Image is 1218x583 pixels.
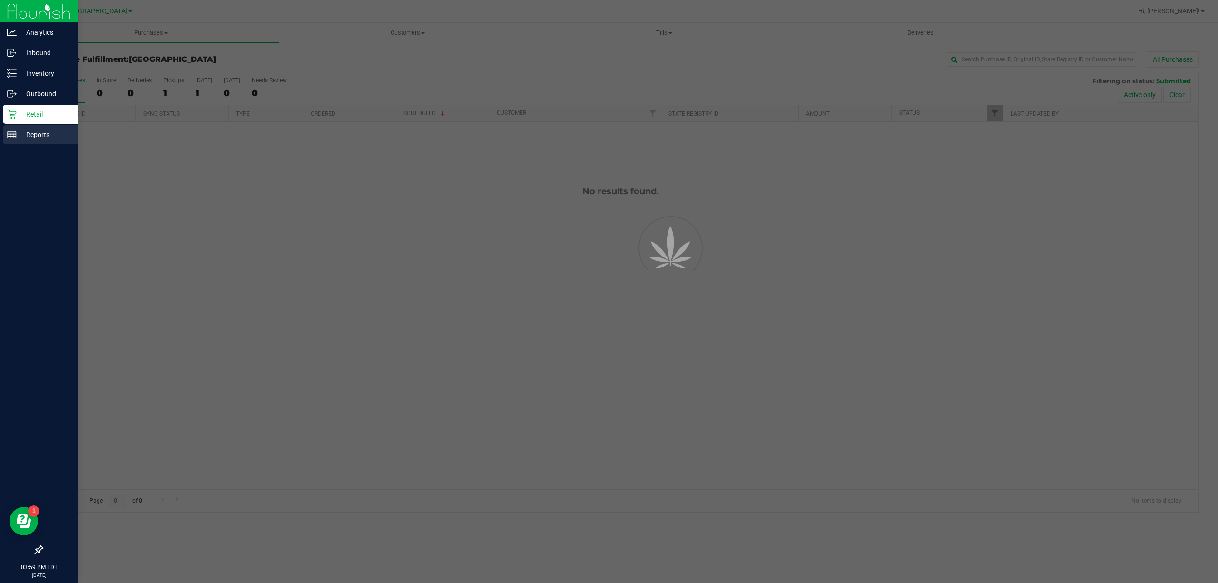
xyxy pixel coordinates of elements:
[17,47,74,59] p: Inbound
[7,48,17,58] inline-svg: Inbound
[4,572,74,579] p: [DATE]
[28,505,39,517] iframe: Resource center unread badge
[17,129,74,140] p: Reports
[7,89,17,99] inline-svg: Outbound
[17,68,74,79] p: Inventory
[10,507,38,535] iframe: Resource center
[17,27,74,38] p: Analytics
[17,109,74,120] p: Retail
[7,130,17,139] inline-svg: Reports
[17,88,74,99] p: Outbound
[7,109,17,119] inline-svg: Retail
[4,563,74,572] p: 03:59 PM EDT
[7,69,17,78] inline-svg: Inventory
[7,28,17,37] inline-svg: Analytics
